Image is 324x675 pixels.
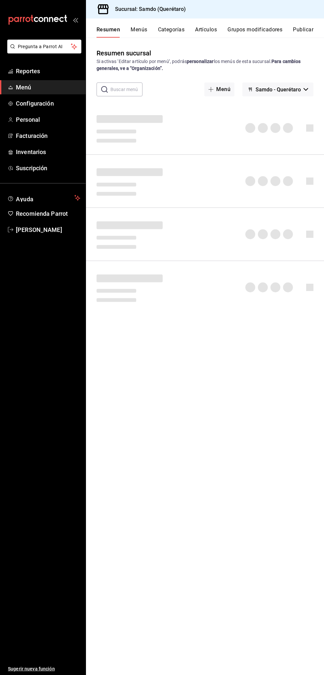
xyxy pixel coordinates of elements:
[16,67,80,76] span: Reportes
[16,194,72,202] span: Ayuda
[97,48,151,58] div: Resumen sucursal
[16,147,80,156] span: Inventarios
[204,82,234,96] button: Menú
[242,82,313,96] button: Samdo - Querétaro
[16,99,80,108] span: Configuración
[158,26,185,38] button: Categorías
[97,26,120,38] button: Resumen
[16,131,80,140] span: Facturación
[110,83,142,96] input: Buscar menú
[97,58,313,72] div: Si activas ‘Editar artículo por menú’, podrás los menús de esta sucursal.
[7,40,81,53] button: Pregunta a Parrot AI
[18,43,71,50] span: Pregunta a Parrot AI
[131,26,147,38] button: Menús
[16,209,80,218] span: Recomienda Parrot
[16,225,80,234] span: [PERSON_NAME]
[16,83,80,92] span: Menú
[187,59,214,64] strong: personalizar
[16,115,80,124] span: Personal
[73,17,78,22] button: open_drawer_menu
[5,48,81,55] a: Pregunta a Parrot AI
[227,26,282,38] button: Grupos modificadores
[195,26,217,38] button: Artículos
[97,26,324,38] div: navigation tabs
[16,164,80,173] span: Suscripción
[8,665,80,672] span: Sugerir nueva función
[256,86,301,93] span: Samdo - Querétaro
[293,26,313,38] button: Publicar
[110,5,186,13] h3: Sucursal: Samdo (Querétaro)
